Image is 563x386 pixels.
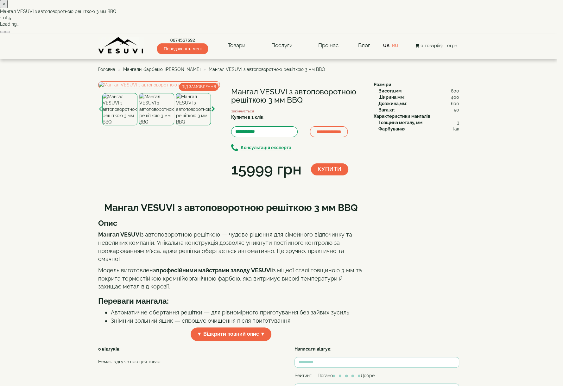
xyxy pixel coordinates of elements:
[311,168,348,180] button: Купити
[5,36,10,38] button: Next (Right arrow key)
[383,48,389,53] a: UA
[392,48,398,53] a: RU
[98,236,364,268] p: з автоповоротною решіткою — чудове рішення для сімейного відпочинку та невеликих компаній. Унікал...
[358,47,370,54] a: Блог
[209,72,325,77] span: Мангал VESUVI з автоповоротною решіткою 3 мм BBQ
[378,99,459,105] div: :
[241,150,291,155] b: Консультація експерта
[123,72,201,77] a: Мангали-барбекю-[PERSON_NAME]
[231,93,364,110] h1: Мангал VESUVI з автоповоротною решіткою 3 мм BBQ
[98,224,117,233] b: Опис
[179,88,218,96] span: ПІД ЗАМОВЛЕННЯ
[378,106,406,111] b: Довжина,мм
[176,98,211,130] img: Мангал VESUVI з автоповоротною решіткою 3 мм BBQ
[413,47,459,54] button: 0 товар(ів) - 0грн
[374,119,430,124] b: Характеристики мангалів
[98,86,220,93] img: Мангал VESUVI з автоповоротною решіткою 3 мм BBQ
[378,124,459,131] div: :
[231,164,301,185] div: 15999 грн
[98,301,169,311] b: Переваги мангала:
[157,48,208,59] span: Передзвоніть мені
[98,351,279,373] div: :
[139,98,174,130] img: Мангал VESUVI з автоповоротною решіткою 3 мм BBQ
[451,105,459,112] span: 600
[378,93,402,98] b: Висота,мм
[451,99,459,105] span: 400
[378,131,406,136] b: Фарбування
[98,351,119,357] strong: 0 відгуків
[378,112,394,117] b: Вага,кг
[191,332,272,346] span: ▼ Відкрити повний опис ▼
[104,207,358,218] b: Мангал VESUVI з автоповоротною решіткою 3 мм BBQ
[231,119,263,125] label: Купити в 1 клік
[156,272,272,279] strong: професійними майстрами заводу VESUVI
[378,131,459,137] div: :
[111,313,364,322] li: Автоматичне обертання решітки — для рівномірного приготування без зайвих зусиль
[378,105,459,112] div: :
[374,87,391,92] b: Розміри
[221,43,252,58] a: Товари
[452,131,459,137] span: Так
[378,100,404,105] b: Ширина,мм
[157,42,208,48] a: 0674567692
[451,93,459,99] span: 800
[378,112,459,118] div: :
[102,98,137,130] img: Мангал VESUVI з автоповоротною решіткою 3 мм BBQ
[454,112,459,118] span: 50
[98,236,141,243] strong: Мангал VESUVI
[98,72,115,77] a: Головна
[378,125,422,130] b: Товщина металу, мм
[378,93,459,99] div: :
[294,351,330,357] strong: Написати відгук
[312,43,345,58] a: Про нас
[111,322,364,330] li: Знімний зольний ящик — спрощує очищення після приготування
[98,271,364,296] p: Модель виготовлена із міцної сталі товщиною 3 мм та покрита термостійкою кремнійорганічною фарбою...
[265,43,299,58] a: Послуги
[294,377,459,384] div: Рейтинг: Погано Добре
[420,48,457,53] span: 0 товар(ів) - 0грн
[231,114,254,118] small: Закінчується
[98,42,144,59] img: Завод VESUVI
[457,124,459,131] span: 3
[294,351,459,357] div: :
[98,364,279,370] p: Немає відгуків про цей товар.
